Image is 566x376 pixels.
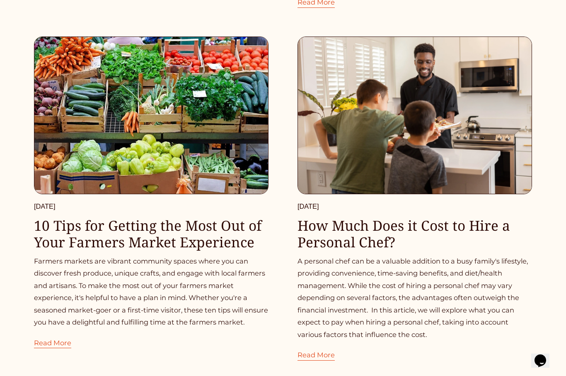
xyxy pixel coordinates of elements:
[298,341,335,361] a: Read More
[34,255,268,329] p: Farmers markets are vibrant community spaces where you can discover fresh produce, unique crafts,...
[298,255,532,341] p: A personal chef can be a valuable addition to a busy family's lifestyle, providing convenience, t...
[34,216,261,251] a: 10 Tips for Getting the Most Out of Your Farmers Market Experience
[34,203,56,211] time: [DATE]
[297,36,533,195] img: How Much Does it Cost to Hire a Personal Chef?
[298,216,510,251] a: How Much Does it Cost to Hire a Personal Chef?
[33,36,269,195] img: 10 Tips for Getting the Most Out of Your Farmers Market Experience
[298,203,319,211] time: [DATE]
[34,329,71,349] a: Read More
[531,343,558,368] iframe: chat widget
